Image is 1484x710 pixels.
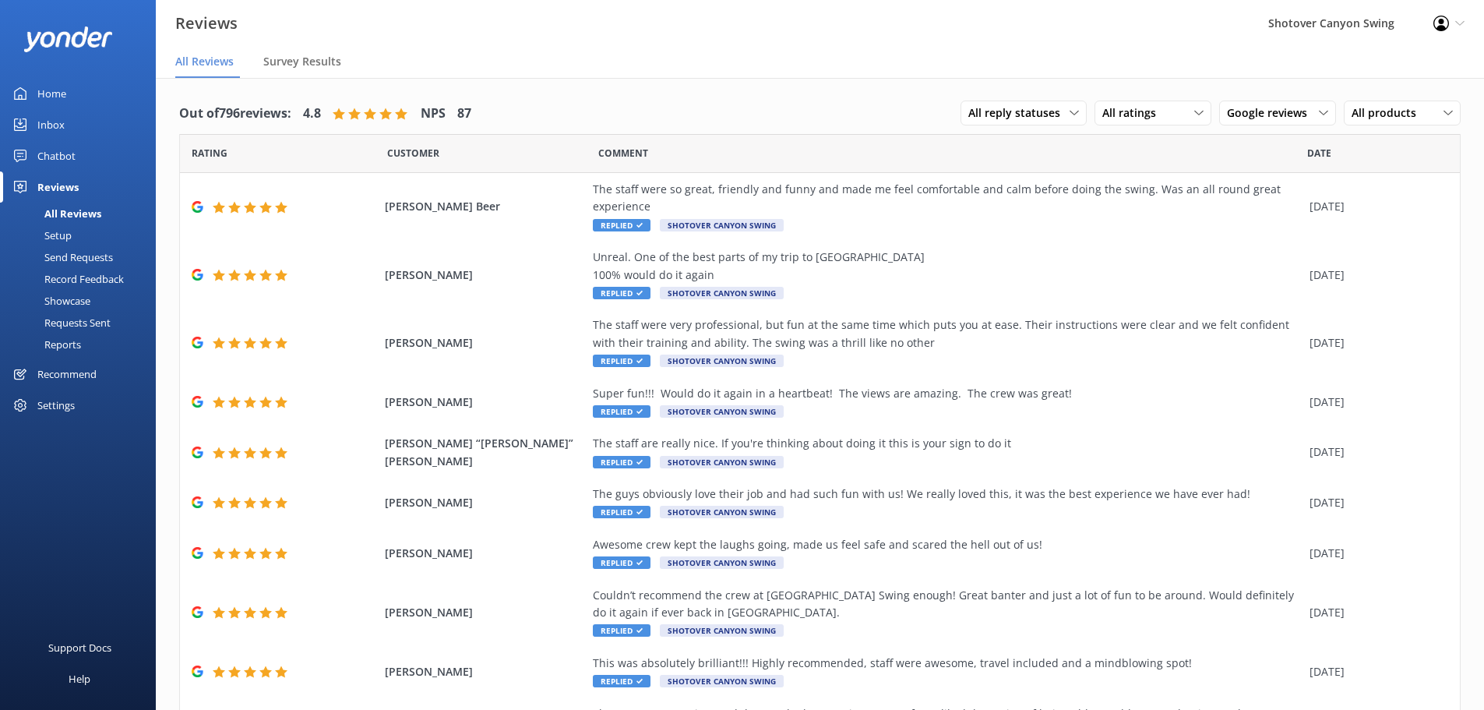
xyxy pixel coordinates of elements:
span: [PERSON_NAME] [385,334,586,351]
span: Replied [593,556,650,569]
div: The guys obviously love their job and had such fun with us! We really loved this, it was the best... [593,486,1302,503]
span: [PERSON_NAME] [385,604,586,621]
span: All ratings [1102,104,1165,122]
span: Shotover Canyon Swing [660,287,784,299]
div: Reviews [37,171,79,203]
span: [PERSON_NAME] Beer [385,198,586,215]
span: All products [1352,104,1426,122]
div: [DATE] [1310,267,1440,284]
div: Recommend [37,359,97,390]
div: Home [37,78,66,109]
div: [DATE] [1310,604,1440,621]
div: The staff were so great, friendly and funny and made me feel comfortable and calm before doing th... [593,181,1302,216]
span: Question [598,146,648,161]
div: Chatbot [37,140,76,171]
span: [PERSON_NAME] [385,545,586,562]
span: Google reviews [1227,104,1317,122]
div: Setup [9,224,72,246]
span: Replied [593,675,650,687]
div: Help [69,663,90,694]
div: Super fun!!! Would do it again in a heartbeat! The views are amazing. The crew was great! [593,385,1302,402]
span: Shotover Canyon Swing [660,456,784,468]
span: Replied [593,456,650,468]
span: Shotover Canyon Swing [660,624,784,637]
div: [DATE] [1310,494,1440,511]
span: [PERSON_NAME] “[PERSON_NAME]” [PERSON_NAME] [385,435,586,470]
a: Setup [9,224,156,246]
div: The staff were very professional, but fun at the same time which puts you at ease. Their instruct... [593,316,1302,351]
h4: 4.8 [303,104,321,124]
div: The staff are really nice. If you're thinking about doing it this is your sign to do it [593,435,1302,452]
span: Replied [593,219,650,231]
div: Record Feedback [9,268,124,290]
div: [DATE] [1310,663,1440,680]
h4: Out of 796 reviews: [179,104,291,124]
span: Shotover Canyon Swing [660,675,784,687]
span: [PERSON_NAME] [385,494,586,511]
h3: Reviews [175,11,238,36]
span: Date [1307,146,1331,161]
a: Reports [9,334,156,355]
div: Send Requests [9,246,113,268]
span: Survey Results [263,54,341,69]
div: [DATE] [1310,394,1440,411]
div: Inbox [37,109,65,140]
span: Replied [593,355,650,367]
span: [PERSON_NAME] [385,394,586,411]
div: Unreal. One of the best parts of my trip to [GEOGRAPHIC_DATA] 100% would do it again [593,249,1302,284]
div: [DATE] [1310,545,1440,562]
span: Replied [593,287,650,299]
div: Showcase [9,290,90,312]
a: Requests Sent [9,312,156,334]
div: This was absolutely brilliant!!! Highly recommended, staff were awesome, travel included and a mi... [593,655,1302,672]
span: [PERSON_NAME] [385,267,586,284]
div: Couldn’t recommend the crew at [GEOGRAPHIC_DATA] Swing enough! Great banter and just a lot of fun... [593,587,1302,622]
span: All Reviews [175,54,234,69]
span: Shotover Canyon Swing [660,219,784,231]
a: Record Feedback [9,268,156,290]
a: Showcase [9,290,156,312]
img: yonder-white-logo.png [23,26,113,52]
span: Shotover Canyon Swing [660,556,784,569]
span: Shotover Canyon Swing [660,506,784,518]
div: Support Docs [48,632,111,663]
span: Replied [593,405,650,418]
span: All reply statuses [968,104,1070,122]
span: Shotover Canyon Swing [660,355,784,367]
span: Date [387,146,439,161]
span: [PERSON_NAME] [385,663,586,680]
div: Reports [9,334,81,355]
span: Date [192,146,227,161]
div: All Reviews [9,203,101,224]
div: [DATE] [1310,443,1440,461]
h4: NPS [421,104,446,124]
span: Replied [593,506,650,518]
a: All Reviews [9,203,156,224]
div: Settings [37,390,75,421]
div: Requests Sent [9,312,111,334]
span: Replied [593,624,650,637]
h4: 87 [457,104,471,124]
div: [DATE] [1310,198,1440,215]
span: Shotover Canyon Swing [660,405,784,418]
a: Send Requests [9,246,156,268]
div: Awesome crew kept the laughs going, made us feel safe and scared the hell out of us! [593,536,1302,553]
div: [DATE] [1310,334,1440,351]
